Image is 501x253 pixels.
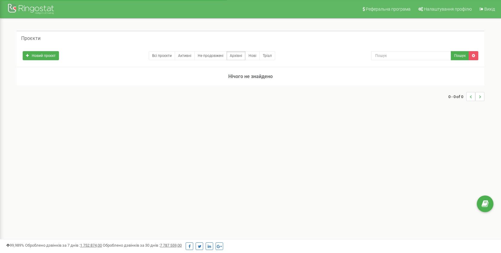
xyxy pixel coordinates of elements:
a: Архівні [226,51,246,60]
h3: Нічого не знайдено [17,68,484,85]
span: Оброблено дзвінків за 7 днів : [25,243,102,248]
span: Реферальна програма [366,7,411,11]
span: Вихід [484,7,495,11]
a: Всі проєкти [149,51,175,60]
nav: ... [448,86,484,107]
a: Тріал [259,51,275,60]
input: Пошук [371,51,451,60]
span: 99,989% [6,243,24,248]
h5: Проєкти [21,36,41,41]
a: Активні [175,51,195,60]
span: Налаштування профілю [424,7,472,11]
u: 7 787 559,00 [160,243,182,248]
span: 0 - 0 of 0 [448,92,466,101]
a: Нові [245,51,260,60]
span: Оброблено дзвінків за 30 днів : [103,243,182,248]
u: 1 752 874,00 [80,243,102,248]
a: Новий проєкт [23,51,59,60]
a: Не продовжені [194,51,227,60]
button: Пошук [451,51,469,60]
